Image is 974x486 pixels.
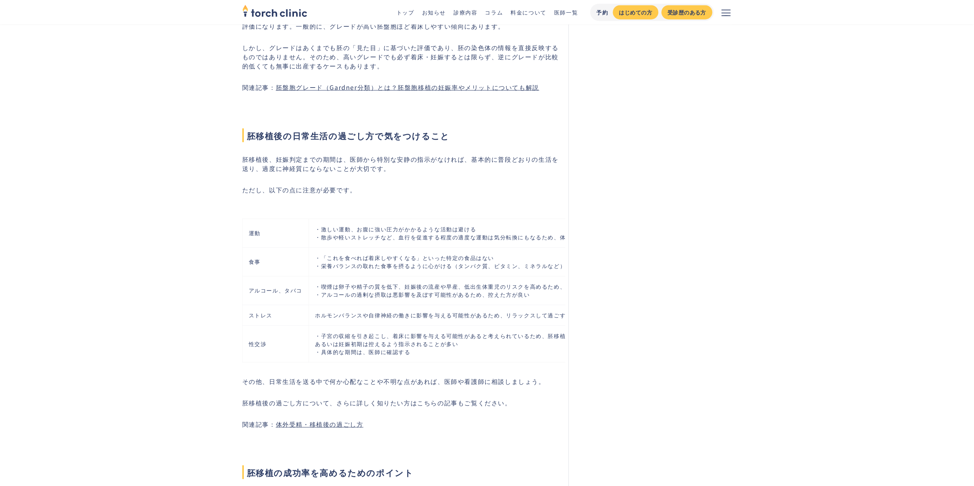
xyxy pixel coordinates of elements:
div: はじめての方 [619,8,652,16]
a: 体外受精・移植後の過ごし方 [276,419,364,429]
a: 料金について [511,8,547,16]
td: 食事 [242,247,308,276]
td: 運動 [242,219,308,247]
div: 予約 [596,8,608,16]
p: 関連記事： [242,83,560,92]
td: ・「これを食べれば着床しやすくなる」といった特定の食品はない ・栄養バランスの取れた食事を摂るように心がける（タンパク質、ビタミン、ミネラルなど） [308,247,661,276]
td: ・激しい運動、お腹に強い圧力がかかるような活動は避ける ・散歩や軽いストレッチなど、血行を促進する程度の適度な運動は気分転換にもなるため、体調に問題がなければ続けても良い [308,219,661,247]
a: トップ [396,8,414,16]
a: コラム [485,8,503,16]
p: ただし、以下の点に注意が必要です。 [242,185,560,194]
p: 胚移植後の過ごし方について、さらに詳しく知りたい方はこちらの記事もご覧ください。 [242,398,560,407]
a: 診療内容 [454,8,477,16]
td: 性交渉 [242,325,308,362]
a: お知らせ [422,8,445,16]
td: ・子宮の収縮を引き起こし、着床に影響を与える可能性があると考えられているため、胚移植後から妊娠判定までの期間、 あるいは妊娠初期は控えるよう指示されることが多い ・具体的な期間は、医師に確認する [308,325,661,362]
td: ストレス [242,305,308,325]
p: 関連記事： [242,419,560,429]
a: home [242,5,307,19]
img: torch clinic [242,2,307,19]
td: ・喫煙は卵子や精子の質を低下、妊娠後の流産や早産、低出生体重児のリスクを高めるため、避けた方が良い ・アルコールの過剰な摂取は悪影響を及ぼす可能性があるため、控えた方が良い [308,276,661,305]
a: 胚盤胞グレード（Gardner分類）とは？胚盤胞移植の妊娠率やメリットについても解説 [276,83,539,92]
p: その他、日常生活を送る中で何か心配なことや不明な点があれば、医師や看護師に相談しましょう。 [242,377,560,386]
span: 胚移植後の日常生活の過ごし方で気をつけること [242,128,560,142]
a: はじめての方 [613,5,658,20]
div: 受診歴のある方 [667,8,706,16]
span: 胚移植の成功率を高めるためのポイント [242,465,560,479]
a: 受診歴のある方 [661,5,712,20]
a: 医師一覧 [554,8,578,16]
td: ホルモンバランスや自律神経の働きに影響を与える可能性があるため、リラックスして過ごす [308,305,661,325]
td: アルコール、タバコ [242,276,308,305]
p: しかし、グレードはあくまでも胚の「見た目」に基づいた評価であり、胚の染色体の情報を直接反映するものではありません。そのため、高いグレードでも必ず着床・妊娠するとは限らず、逆にグレードが比較的低く... [242,43,560,70]
p: 胚移植後、妊娠判定までの期間は、医師から特別な安静の指示がなければ、基本的に普段どおりの生活を送り、過度に神経質にならないことが大切です。 [242,154,560,173]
